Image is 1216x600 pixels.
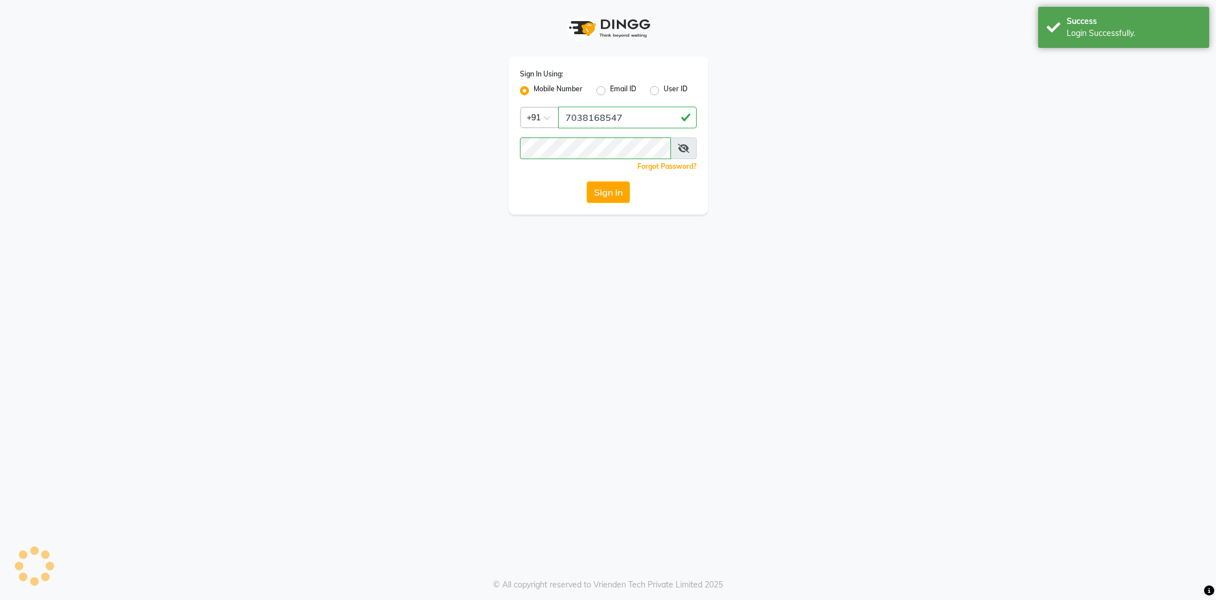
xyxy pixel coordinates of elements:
img: logo1.svg [563,11,654,45]
input: Username [520,137,671,159]
button: Sign In [587,181,630,203]
label: User ID [664,84,688,98]
div: Success [1067,15,1201,27]
div: Login Successfully. [1067,27,1201,39]
a: Forgot Password? [637,162,697,171]
label: Mobile Number [534,84,583,98]
input: Username [558,107,697,128]
label: Email ID [610,84,636,98]
label: Sign In Using: [520,69,563,79]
